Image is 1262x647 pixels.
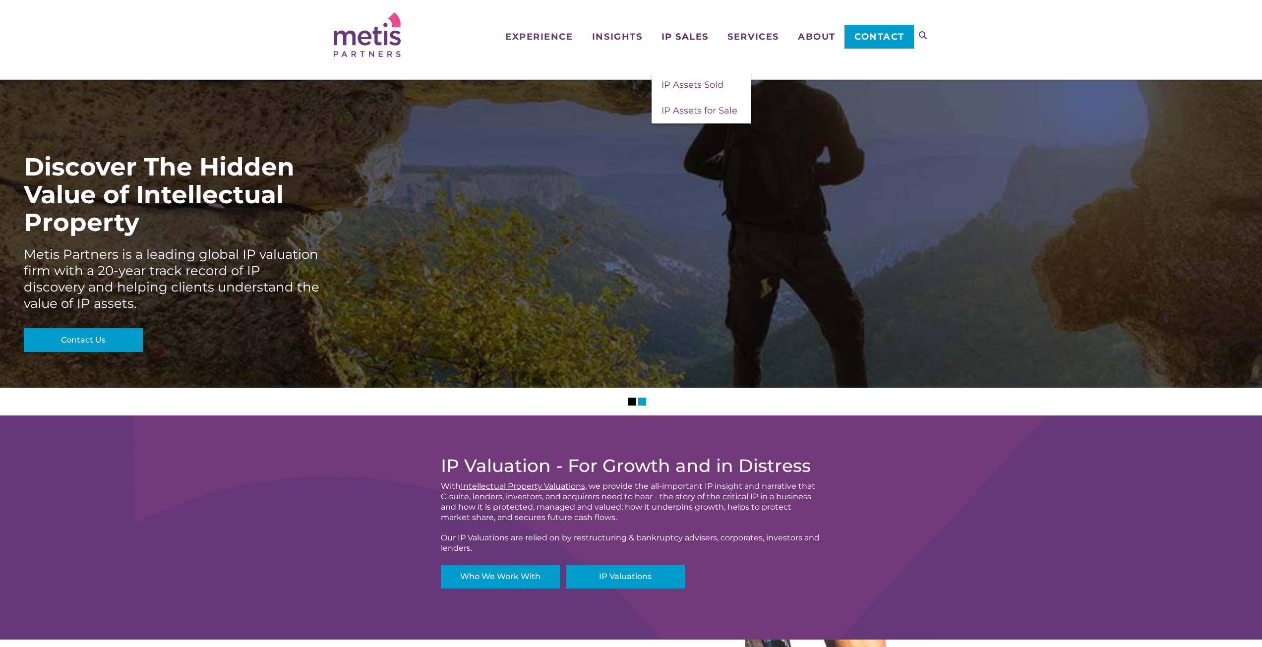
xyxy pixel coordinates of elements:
a: Contact [844,25,913,49]
li: Slider Page 1 [628,398,636,406]
span: IP Assets Sold [661,79,723,90]
h2: IP Valuation - For Growth and in Distress [441,455,822,476]
a: IP Valuations [566,565,685,588]
a: IP Assets for Sale [652,98,751,123]
span: Services [727,32,779,41]
a: Who We Work With [441,565,560,588]
a: IP Assets Sold [652,72,751,98]
span: IP Sales [661,32,709,41]
div: Our IP Valuations are relied on by restructuring & bankruptcy advisers, corporates, investors and... [441,532,822,553]
span: Contact [854,32,904,41]
span: Insights [592,32,642,41]
div: With , we provide the all-important IP insight and narrative that C-suite, lenders, investors, an... [441,481,822,523]
a: Intellectual Property Valuations [461,481,585,491]
a: Contact Us [24,328,143,352]
span: Experience [505,32,573,41]
span: IP Assets for Sale [661,105,737,116]
span: About [798,32,836,41]
div: Metis Partners is a leading global IP valuation firm with a 20-year track record of IP discovery ... [24,246,321,312]
img: Metis Partners [334,12,401,57]
div: Discover The Hidden Value of Intellectual Property [24,153,321,236]
li: Slider Page 2 [638,398,646,406]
